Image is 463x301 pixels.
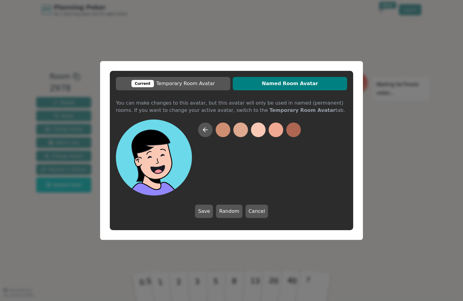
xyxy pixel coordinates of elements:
div: Current [131,80,154,87]
button: Cancel [245,205,268,218]
button: CurrentTemporary Room Avatar [116,77,230,90]
div: You can make changes to this avatar, but this avatar will only be used in named (permanent) rooms... [116,99,347,104]
button: Save [195,205,213,218]
button: Named Room Avatar [233,77,347,90]
span: Temporary Room Avatar [119,80,227,87]
button: Random [216,205,242,218]
b: Temporary Room Avatar [270,107,336,113]
span: Named Room Avatar [236,80,344,87]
